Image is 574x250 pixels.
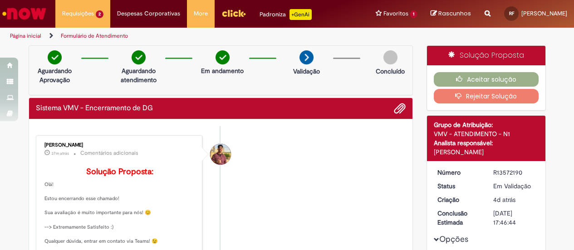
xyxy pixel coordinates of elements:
[10,32,41,39] a: Página inicial
[493,196,515,204] time: 26/09/2025 18:15:38
[493,181,535,191] div: Em Validação
[434,120,539,129] div: Grupo de Atribuição:
[210,144,231,165] div: Vitor Jeremias Da Silva
[80,149,138,157] small: Comentários adicionais
[293,67,320,76] p: Validação
[431,10,471,18] a: Rascunhos
[299,50,314,64] img: arrow-next.png
[427,46,545,65] div: Solução Proposta
[289,9,312,20] p: +GenAi
[7,28,376,44] ul: Trilhas de página
[117,9,180,18] span: Despesas Corporativas
[521,10,567,17] span: [PERSON_NAME]
[493,195,535,204] div: 26/09/2025 18:15:38
[194,9,208,18] span: More
[33,66,77,84] p: Aguardando Aprovação
[86,167,153,177] b: Solução Proposta:
[493,168,535,177] div: R13572190
[431,181,486,191] dt: Status
[410,10,417,18] span: 1
[201,66,244,75] p: Em andamento
[221,6,246,20] img: click_logo_yellow_360x200.png
[431,209,486,227] dt: Conclusão Estimada
[61,32,128,39] a: Formulário de Atendimento
[434,138,539,147] div: Analista responsável:
[431,168,486,177] dt: Número
[434,72,539,87] button: Aceitar solução
[493,196,515,204] span: 4d atrás
[48,50,62,64] img: check-circle-green.png
[260,9,312,20] div: Padroniza
[36,104,153,113] h2: Sistema VMV - Encerramento de DG Histórico de tíquete
[493,209,535,227] div: [DATE] 17:46:44
[132,50,146,64] img: check-circle-green.png
[434,89,539,103] button: Rejeitar Solução
[51,151,69,156] time: 30/09/2025 16:53:02
[216,50,230,64] img: check-circle-green.png
[117,66,161,84] p: Aguardando atendimento
[383,9,408,18] span: Favoritos
[96,10,103,18] span: 2
[1,5,48,23] img: ServiceNow
[51,151,69,156] span: 37m atrás
[44,142,196,148] div: [PERSON_NAME]
[376,67,405,76] p: Concluído
[62,9,94,18] span: Requisições
[434,147,539,157] div: [PERSON_NAME]
[434,129,539,138] div: VMV - ATENDIMENTO - N1
[383,50,397,64] img: img-circle-grey.png
[509,10,514,16] span: RF
[438,9,471,18] span: Rascunhos
[431,195,486,204] dt: Criação
[394,103,406,114] button: Adicionar anexos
